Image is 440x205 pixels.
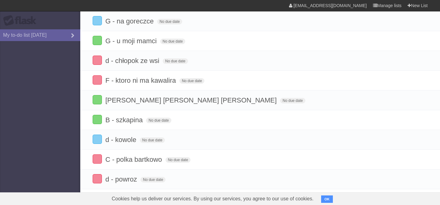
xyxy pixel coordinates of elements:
[280,98,305,103] span: No due date
[146,118,171,123] span: No due date
[106,193,320,205] span: Cookies help us deliver our services. By using our services, you agree to our use of cookies.
[93,16,102,25] label: Done
[93,115,102,124] label: Done
[93,174,102,183] label: Done
[93,56,102,65] label: Done
[140,137,165,143] span: No due date
[105,37,158,45] span: G - u moji mamci
[321,195,333,203] button: OK
[105,116,144,124] span: B - szkapina
[140,177,166,182] span: No due date
[3,15,40,26] div: Flask
[160,39,185,44] span: No due date
[105,17,155,25] span: G - na goreczce
[105,77,178,84] span: F - ktoro ni ma kawalira
[105,96,278,104] span: [PERSON_NAME] [PERSON_NAME] [PERSON_NAME]
[179,78,204,84] span: No due date
[166,157,191,163] span: No due date
[93,154,102,164] label: Done
[105,175,139,183] span: d - powroz
[105,136,138,144] span: d - kowole
[93,95,102,104] label: Done
[93,36,102,45] label: Done
[93,75,102,85] label: Done
[105,156,163,163] span: C - polka bartkowo
[93,135,102,144] label: Done
[157,19,182,24] span: No due date
[105,57,161,65] span: d - chłopok ze wsi
[163,58,188,64] span: No due date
